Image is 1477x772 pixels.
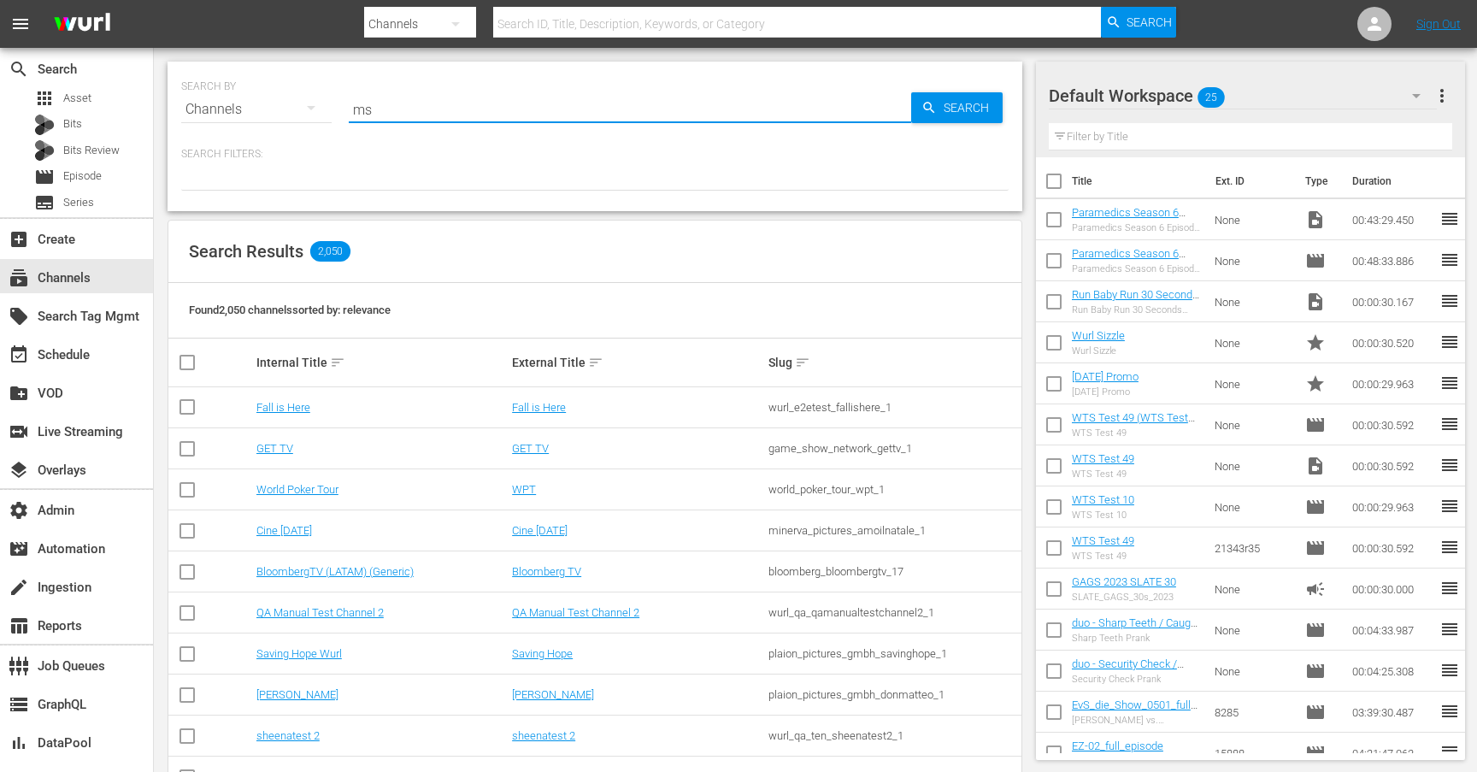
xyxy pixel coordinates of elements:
a: BloombergTV (LATAM) (Generic) [256,565,414,578]
div: Bits [34,115,55,135]
span: 2,050 [310,241,350,262]
span: Promo [1305,374,1326,394]
div: wurl_qa_qamanualtestchannel2_1 [768,606,1019,619]
td: None [1208,199,1298,240]
div: bloomberg_bloombergtv_17 [768,565,1019,578]
div: Paramedics Season 6 Episode 4 [1072,222,1202,233]
span: Admin [9,500,29,521]
a: Paramedics Season 6 Episode 4 - Nine Now [1072,247,1186,273]
div: game_show_network_gettv_1 [768,442,1019,455]
div: plaion_pictures_gmbh_savinghope_1 [768,647,1019,660]
a: sheenatest 2 [512,729,575,742]
span: reorder [1439,291,1460,311]
div: Wurl Sizzle [1072,345,1125,357]
span: Search Results [189,241,303,262]
td: None [1208,281,1298,322]
td: None [1208,363,1298,404]
td: None [1208,651,1298,692]
div: Run Baby Run 30 Seconds Spot [1072,304,1202,315]
td: None [1208,486,1298,527]
a: Fall is Here [512,401,566,414]
td: 00:00:30.592 [1345,527,1439,569]
span: reorder [1439,455,1460,475]
span: reorder [1439,414,1460,434]
a: EvS_die_Show_0501_full_episode [1072,698,1197,724]
span: GraphQL [9,694,29,715]
div: WTS Test 10 [1072,510,1134,521]
span: Job Queues [9,656,29,676]
span: Series [63,194,94,211]
span: Video [1305,456,1326,476]
div: [DATE] Promo [1072,386,1139,398]
div: world_poker_tour_wpt_1 [768,483,1019,496]
td: None [1208,610,1298,651]
span: reorder [1439,742,1460,763]
a: [PERSON_NAME] [256,688,338,701]
td: None [1208,240,1298,281]
span: Schedule [9,345,29,365]
span: Reports [9,616,29,636]
a: sheenatest 2 [256,729,320,742]
td: 8285 [1208,692,1298,733]
span: Asset [34,88,55,109]
a: [PERSON_NAME] [512,688,594,701]
a: EZ-02_full_episode [1072,740,1163,752]
th: Duration [1342,157,1445,205]
span: Episode [63,168,102,185]
a: WTS Test 49 (WTS Test 49 (00:00:00)) [1072,411,1195,437]
th: Type [1295,157,1342,205]
a: WPT [512,483,536,496]
span: Bits [63,115,82,133]
a: GAGS 2023 SLATE 30 [1072,575,1176,588]
span: DataPool [9,733,29,753]
span: reorder [1439,537,1460,557]
div: External Title [512,352,762,373]
span: Search [9,59,29,80]
td: 00:00:30.520 [1345,322,1439,363]
td: None [1208,445,1298,486]
a: [DATE] Promo [1072,370,1139,383]
span: Episode [1305,702,1326,722]
span: Found 2,050 channels sorted by: relevance [189,303,391,316]
a: World Poker Tour [256,483,338,496]
span: Search Tag Mgmt [9,306,29,327]
span: Asset [63,90,91,107]
button: Search [911,92,1003,123]
div: WTS Test 49 [1072,551,1134,562]
button: more_vert [1432,75,1452,116]
span: Episode [1305,415,1326,435]
img: ans4CAIJ8jUAAAAAAAAAAAAAAAAAAAAAAAAgQb4GAAAAAAAAAAAAAAAAAAAAAAAAJMjXAAAAAAAAAAAAAAAAAAAAAAAAgAT5G... [41,4,123,44]
span: 25 [1197,80,1225,115]
a: GET TV [256,442,293,455]
span: reorder [1439,250,1460,270]
div: Paramedics Season 6 Episode 4 [1072,263,1202,274]
a: QA Manual Test Channel 2 [256,606,384,619]
a: duo - Sharp Teeth / Caught Cheating [1072,616,1200,642]
span: Video [1305,292,1326,312]
div: Security Check Prank [1072,674,1202,685]
div: Bits Review [34,140,55,161]
a: QA Manual Test Channel 2 [512,606,639,619]
a: Run Baby Run 30 Seconds Spot [1072,288,1199,314]
span: Overlays [9,460,29,480]
td: 00:43:29.450 [1345,199,1439,240]
button: Search [1101,7,1176,38]
td: 00:00:30.592 [1345,404,1439,445]
span: reorder [1439,578,1460,598]
div: Sharp Teeth Prank [1072,633,1202,644]
span: VOD [9,383,29,404]
span: sort [588,355,603,370]
td: 00:00:30.592 [1345,445,1439,486]
span: reorder [1439,332,1460,352]
a: WTS Test 10 [1072,493,1134,506]
div: Channels [181,85,332,133]
td: 00:00:30.000 [1345,569,1439,610]
span: Create [9,229,29,250]
a: Fall is Here [256,401,310,414]
a: Wurl Sizzle [1072,329,1125,342]
div: minerva_pictures_amoilnatale_1 [768,524,1019,537]
span: Series [34,192,55,213]
div: WTS Test 49 [1072,469,1134,480]
span: menu [10,14,31,34]
td: 03:39:30.487 [1345,692,1439,733]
